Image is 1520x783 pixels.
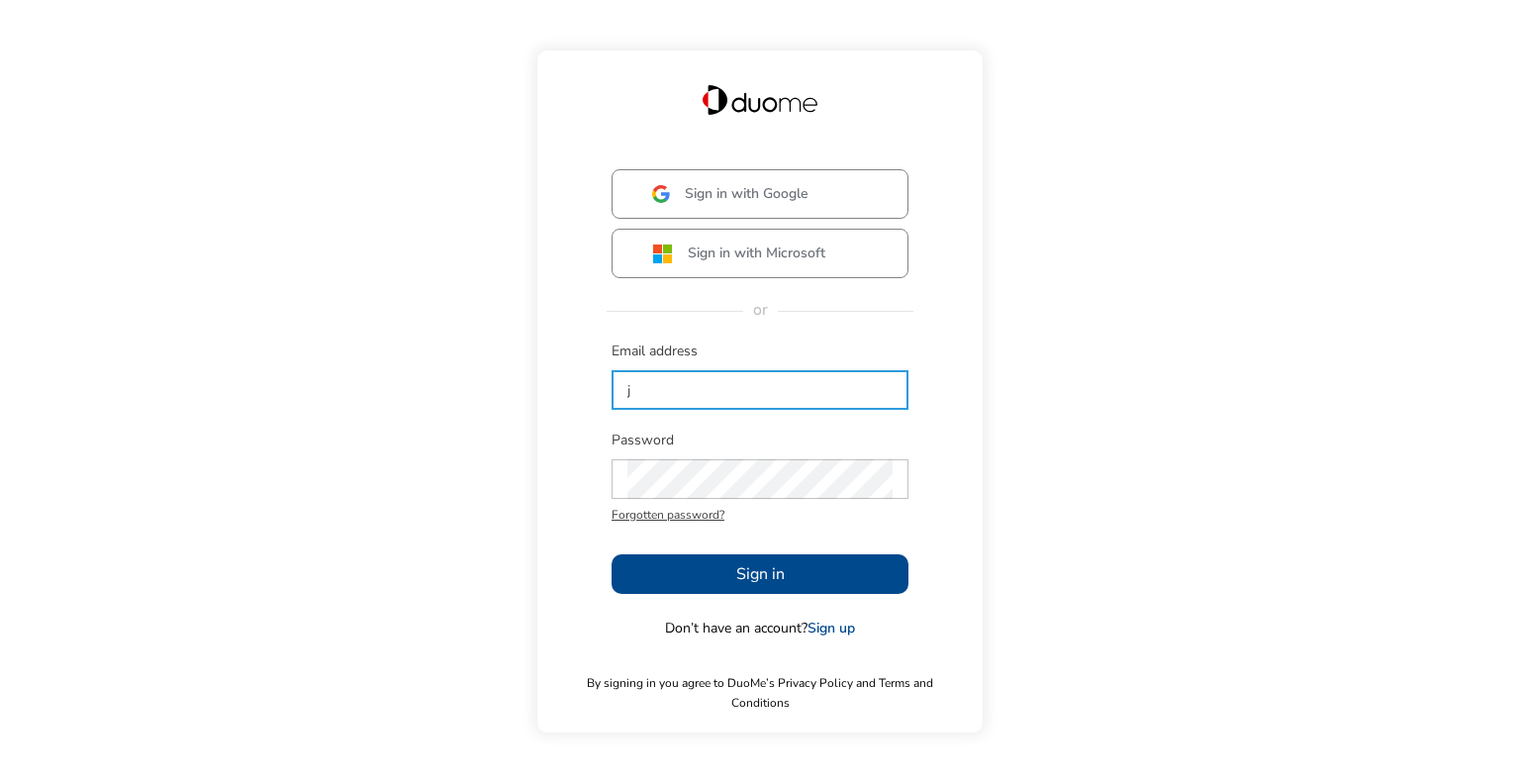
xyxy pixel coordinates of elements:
img: google.svg [652,185,670,203]
a: Sign up [807,619,855,637]
button: Sign in with Microsoft [612,229,908,278]
button: Sign in with Google [612,169,908,219]
button: Sign in [612,554,908,594]
span: Forgotten password? [612,505,908,525]
span: or [743,299,778,321]
span: Sign in with Microsoft [688,244,825,263]
img: ms.svg [652,243,673,263]
span: By signing in you agree to DuoMe’s Privacy Policy and Terms and Conditions [557,673,963,713]
span: Email address [612,342,908,361]
span: Don’t have an account? [665,619,855,638]
span: Sign in [736,562,785,586]
span: Sign in with Google [685,184,808,204]
img: Duome [703,85,817,115]
span: Password [612,431,908,450]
